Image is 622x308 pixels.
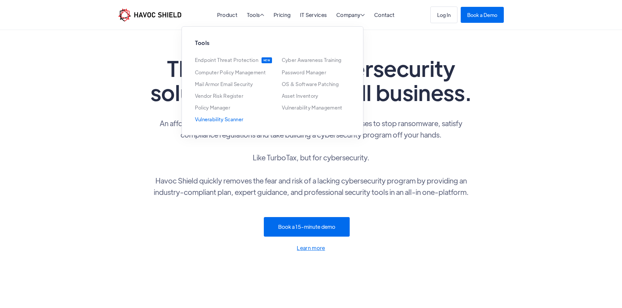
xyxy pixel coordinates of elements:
[282,57,342,63] a: Cyber Awareness Training
[336,12,365,19] div: Company
[260,12,264,18] span: 
[195,40,350,46] h2: Tools
[195,81,253,87] a: Mail Armor Email Security
[118,8,181,22] img: Havoc Shield logo
[461,7,504,23] a: Book a Demo
[430,7,457,23] a: Log In
[195,93,243,98] a: Vendor Risk Register
[182,19,364,135] nav: Tools
[118,8,181,22] a: home
[282,105,343,110] a: Vulnerability Management
[195,117,244,122] a: Vulnerability Scanner
[264,217,350,237] a: Book a 15-minute demo
[148,243,474,253] a: Learn more
[300,11,327,18] a: IT Services
[282,81,339,87] a: OS & Software Patching
[274,11,291,18] a: Pricing
[148,117,474,198] p: An affordable suite of cybersecurity tools built for small businesses to stop ransomware, satisfy...
[282,70,326,75] a: Password Manager
[247,12,264,19] div: Tools
[374,11,394,18] a: Contact
[589,277,622,308] iframe: Chat Widget
[217,11,237,18] a: Product
[262,57,272,63] div: NEW
[336,12,365,19] div: Company
[195,70,266,75] a: Computer Policy Management
[148,56,474,104] h1: The all-in-one cybersecurity solution built for small business.
[282,93,318,98] a: Asset Inventory
[360,12,365,18] span: 
[195,105,230,110] a: Policy Manager
[247,12,264,19] div: Tools
[195,57,258,63] a: Endpoint Threat Protection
